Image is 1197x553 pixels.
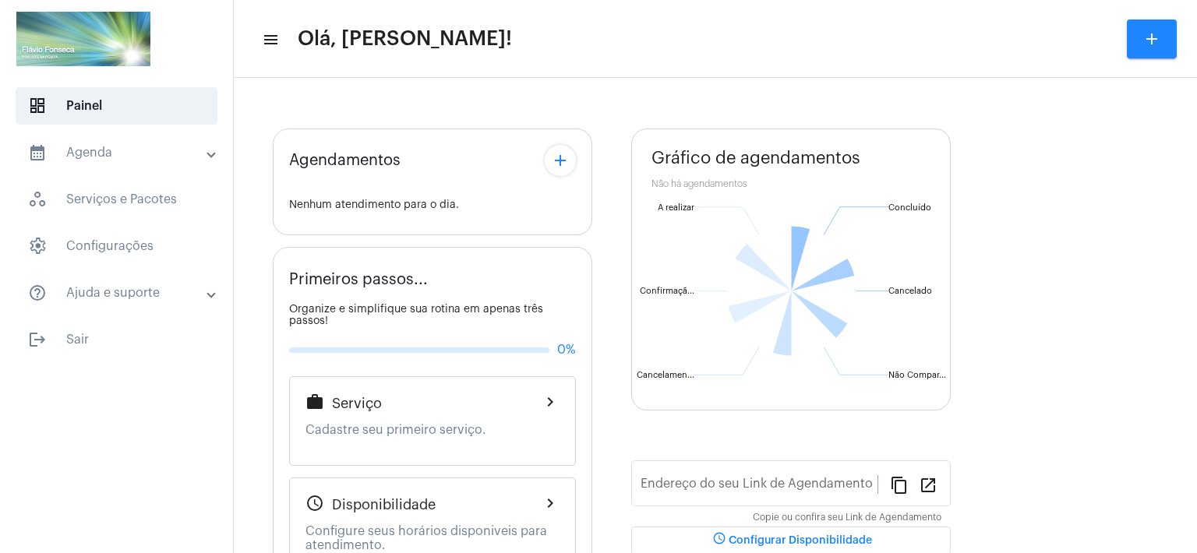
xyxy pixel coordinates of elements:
[16,227,217,265] span: Configurações
[919,475,937,494] mat-icon: open_in_new
[637,371,694,379] text: Cancelamen...
[658,203,694,212] text: A realizar
[557,343,576,357] span: 0%
[9,134,233,171] mat-expansion-panel-header: sidenav iconAgenda
[641,480,877,494] input: Link
[651,149,860,167] span: Gráfico de agendamentos
[753,512,941,523] mat-hint: Copie ou confira seu Link de Agendamento
[888,203,931,212] text: Concluído
[289,304,543,326] span: Organize e simplifique sua rotina em apenas três passos!
[12,8,154,70] img: ad486f29-800c-4119-1513-e8219dc03dae.png
[551,151,570,170] mat-icon: add
[890,475,909,494] mat-icon: content_copy
[305,393,324,411] mat-icon: work
[16,181,217,218] span: Serviços e Pacotes
[28,284,47,302] mat-icon: sidenav icon
[289,152,401,169] span: Agendamentos
[710,535,872,546] span: Configurar Disponibilidade
[28,284,208,302] mat-panel-title: Ajuda e suporte
[888,287,932,295] text: Cancelado
[888,371,946,379] text: Não Compar...
[9,274,233,312] mat-expansion-panel-header: sidenav iconAjuda e suporte
[541,494,560,512] mat-icon: chevron_right
[28,97,47,115] span: sidenav icon
[305,524,560,552] p: Configure seus horários disponiveis para atendimento.
[28,190,47,209] span: sidenav icon
[28,143,47,162] mat-icon: sidenav icon
[16,87,217,125] span: Painel
[640,287,694,296] text: Confirmaçã...
[289,199,576,211] div: Nenhum atendimento para o dia.
[262,30,277,49] mat-icon: sidenav icon
[332,396,382,411] span: Serviço
[332,497,436,512] span: Disponibilidade
[541,393,560,411] mat-icon: chevron_right
[28,237,47,255] span: sidenav icon
[305,423,560,437] p: Cadastre seu primeiro serviço.
[28,143,208,162] mat-panel-title: Agenda
[28,330,47,349] mat-icon: sidenav icon
[289,271,428,288] span: Primeiros passos...
[710,531,729,550] mat-icon: schedule
[298,26,512,51] span: Olá, [PERSON_NAME]!
[1142,30,1161,48] mat-icon: add
[305,494,324,512] mat-icon: schedule
[16,321,217,358] span: Sair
